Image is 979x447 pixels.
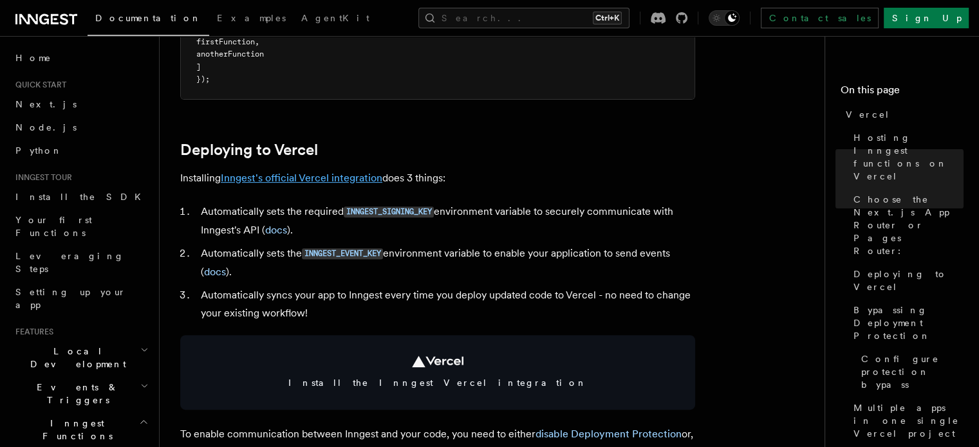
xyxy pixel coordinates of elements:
a: Inngest's official Vercel integration [221,172,382,184]
span: }); [196,75,210,84]
a: INNGEST_SIGNING_KEY [344,205,434,217]
span: Install the Inngest Vercel integration [196,376,680,389]
span: Node.js [15,122,77,132]
a: Deploying to Vercel [180,141,318,159]
span: Events & Triggers [10,381,140,406]
span: Hosting Inngest functions on Vercel [853,131,964,183]
a: Choose the Next.js App Router or Pages Router: [848,188,964,262]
a: Multiple apps in one single Vercel project [848,396,964,445]
span: , [255,37,259,46]
a: Python [10,139,151,162]
a: Configure protection bypass [856,347,964,396]
li: Automatically sets the environment variable to enable your application to send events ( ). [197,244,695,281]
a: AgentKit [294,4,377,35]
code: INNGEST_EVENT_KEY [302,248,383,259]
span: anotherFunction [196,50,264,59]
a: Deploying to Vercel [848,262,964,298]
a: docs [265,224,287,236]
span: Multiple apps in one single Vercel project [853,401,964,440]
span: Install the SDK [15,192,149,202]
span: Next.js [15,99,77,109]
a: INNGEST_EVENT_KEY [302,247,383,259]
a: Contact sales [761,8,879,28]
a: disable Deployment Protection [536,428,682,440]
span: Quick start [10,80,66,90]
span: Vercel [846,108,890,121]
button: Local Development [10,340,151,376]
span: AgentKit [301,13,369,23]
span: Configure protection bypass [861,352,964,391]
a: docs [204,266,226,278]
span: Bypassing Deployment Protection [853,304,964,342]
a: Your first Functions [10,208,151,244]
a: Hosting Inngest functions on Vercel [848,126,964,188]
code: INNGEST_SIGNING_KEY [344,206,434,217]
h4: On this page [841,82,964,103]
p: Installing does 3 things: [180,169,695,187]
button: Events & Triggers [10,376,151,412]
button: Toggle dark mode [709,10,740,26]
span: Home [15,51,51,64]
span: Inngest Functions [10,417,139,442]
a: Sign Up [884,8,969,28]
button: Search...Ctrl+K [418,8,629,28]
span: firstFunction [196,37,255,46]
span: Documentation [95,13,201,23]
a: Install the SDK [10,185,151,208]
a: Home [10,46,151,69]
span: Features [10,327,53,337]
a: Documentation [88,4,209,36]
li: Automatically sets the required environment variable to securely communicate with Inngest's API ( ). [197,203,695,239]
li: Automatically syncs your app to Inngest every time you deploy updated code to Vercel - no need to... [197,286,695,322]
span: Choose the Next.js App Router or Pages Router: [853,193,964,257]
a: Vercel [841,103,964,126]
span: Local Development [10,345,140,370]
span: Your first Functions [15,215,92,238]
a: Next.js [10,93,151,116]
span: Deploying to Vercel [853,268,964,293]
a: Examples [209,4,294,35]
a: Node.js [10,116,151,139]
span: Leveraging Steps [15,251,124,274]
a: Bypassing Deployment Protection [848,298,964,347]
a: Install the Inngest Vercel integration [180,335,695,410]
span: Examples [217,13,286,23]
span: Setting up your app [15,287,126,310]
a: Setting up your app [10,280,151,316]
span: ] [196,62,201,71]
span: Inngest tour [10,172,72,183]
a: Leveraging Steps [10,244,151,280]
span: Python [15,145,62,156]
kbd: Ctrl+K [593,12,622,24]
